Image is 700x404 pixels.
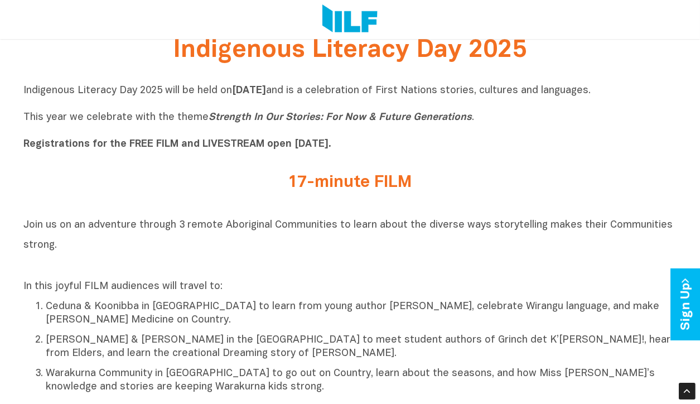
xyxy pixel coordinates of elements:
p: Indigenous Literacy Day 2025 will be held on and is a celebration of First Nations stories, cultu... [24,84,677,151]
b: [DATE] [233,86,267,95]
h2: 17-minute FILM [141,174,559,192]
img: Logo [322,4,378,35]
div: Scroll Back to Top [679,383,696,400]
span: Join us on an adventure through 3 remote Aboriginal Communities to learn about the diverse ways s... [24,220,673,250]
b: Registrations for the FREE FILM and LIVESTREAM open [DATE]. [24,140,332,149]
p: Warakurna Community in [GEOGRAPHIC_DATA] to go out on Country, learn about the seasons, and how M... [46,367,677,394]
span: Indigenous Literacy Day 2025 [173,39,527,62]
i: Strength In Our Stories: For Now & Future Generations [209,113,472,122]
p: In this joyful FILM audiences will travel to: [24,280,677,294]
p: Ceduna & Koonibba in [GEOGRAPHIC_DATA] to learn from young author [PERSON_NAME], celebrate Wirang... [46,300,677,327]
p: [PERSON_NAME] & [PERSON_NAME] in the [GEOGRAPHIC_DATA] to meet student authors of Grinch det K’[P... [46,334,677,360]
